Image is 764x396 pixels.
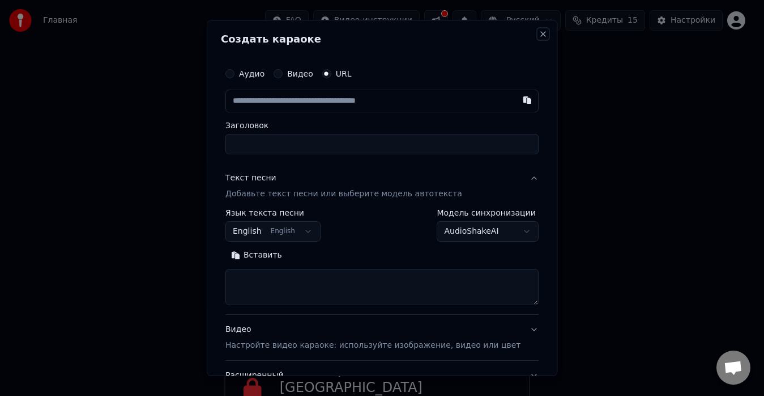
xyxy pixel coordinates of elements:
[225,209,539,314] div: Текст песниДобавьте текст песни или выберите модель автотекста
[225,324,520,351] div: Видео
[225,246,288,264] button: Вставить
[225,121,539,129] label: Заголовок
[225,163,539,209] button: Текст песниДобавьте текст песни или выберите модель автотекста
[225,340,520,351] p: Настройте видео караоке: используйте изображение, видео или цвет
[221,34,543,44] h2: Создать караоке
[225,188,462,200] p: Добавьте текст песни или выберите модель автотекста
[437,209,539,217] label: Модель синхронизации
[225,209,321,217] label: Язык текста песни
[287,70,313,78] label: Видео
[239,70,264,78] label: Аудио
[336,70,352,78] label: URL
[225,315,539,360] button: ВидеоНастройте видео караоке: используйте изображение, видео или цвет
[225,172,276,184] div: Текст песни
[225,361,539,390] button: Расширенный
